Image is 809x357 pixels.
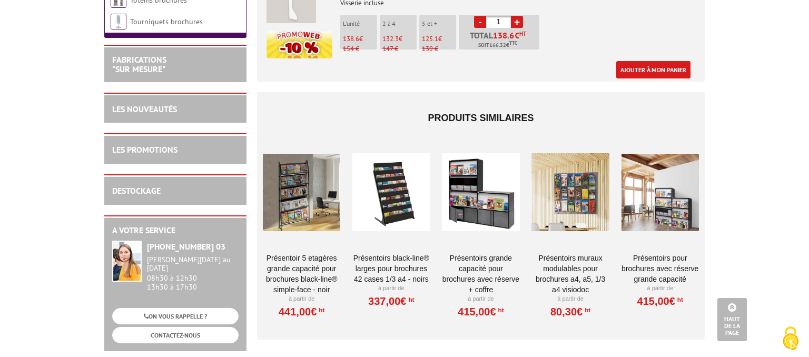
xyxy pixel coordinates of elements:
[112,144,177,155] a: LES PROMOTIONS
[772,321,809,357] button: Cookies (fenêtre modale)
[422,45,456,53] p: 139 €
[382,45,417,53] p: 147 €
[478,41,517,49] span: Soit €
[406,296,414,303] sup: HT
[519,30,526,37] sup: HT
[343,35,377,43] p: €
[112,327,239,343] a: CONTACTEZ-NOUS
[531,295,609,303] p: À partir de
[489,41,506,49] span: 166.32
[147,255,239,273] div: [PERSON_NAME][DATE] au [DATE]
[263,253,340,295] a: Présentoir 5 Etagères grande capacité pour brochures Black-Line® simple-face - Noir
[368,298,414,304] a: 337,00€HT
[675,296,683,303] sup: HT
[550,309,590,315] a: 80,30€HT
[317,306,324,314] sup: HT
[474,16,486,28] a: -
[111,14,126,29] img: Tourniquets brochures
[428,113,534,123] span: Produits similaires
[263,295,340,303] p: À partir de
[352,284,430,293] p: À partir de
[442,295,519,303] p: À partir de
[343,20,377,27] p: L'unité
[777,325,804,352] img: Cookies (fenêtre modale)
[130,17,203,26] a: Tourniquets brochures
[717,298,747,341] a: Haut de la page
[621,253,699,284] a: Présentoirs pour Brochures avec réserve Grande capacité
[343,34,359,43] span: 138.6
[343,45,377,53] p: 154 €
[637,298,683,304] a: 415,00€HT
[279,309,324,315] a: 441,00€HT
[112,185,161,196] a: DESTOCKAGE
[531,253,609,295] a: Présentoirs muraux modulables pour brochures A4, A5, 1/3 A4 VISIODOC
[583,306,590,314] sup: HT
[621,284,699,293] p: À partir de
[112,308,239,324] a: ON VOUS RAPPELLE ?
[267,31,332,58] img: promotion
[458,309,504,315] a: 415,00€HT
[422,34,438,43] span: 125.1
[112,54,166,74] a: FABRICATIONS"Sur Mesure"
[442,253,519,295] a: Présentoirs grande capacité pour brochures avec réserve + coffre
[493,31,526,39] span: €
[382,34,399,43] span: 132.3
[147,241,225,252] strong: [PHONE_NUMBER] 03
[382,20,417,27] p: 2 à 4
[112,104,177,114] a: LES NOUVEAUTÉS
[422,35,456,43] p: €
[616,61,690,78] a: Ajouter à mon panier
[352,253,430,284] a: Présentoirs Black-Line® larges pour brochures 42 cases 1/3 A4 - Noirs
[112,226,239,235] h2: A votre service
[509,40,517,46] sup: TTC
[511,16,523,28] a: +
[112,241,142,282] img: widget-service.jpg
[147,255,239,292] div: 08h30 à 12h30 13h30 à 17h30
[422,20,456,27] p: 5 et +
[496,306,504,314] sup: HT
[461,31,539,49] p: Total
[382,35,417,43] p: €
[493,31,515,39] span: 138.6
